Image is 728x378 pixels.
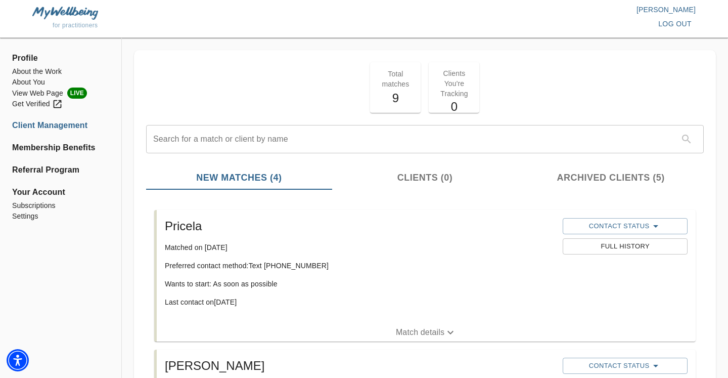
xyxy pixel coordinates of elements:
[165,358,555,374] h5: [PERSON_NAME]
[12,186,109,198] span: Your Account
[568,220,682,232] span: Contact Status
[12,99,63,109] div: Get Verified
[12,66,109,77] a: About the Work
[12,211,109,222] a: Settings
[568,360,682,372] span: Contact Status
[165,261,555,271] p: Preferred contact method: Text [PHONE_NUMBER]
[376,69,415,89] p: Total matches
[165,297,555,307] p: Last contact on [DATE]
[12,99,109,109] a: Get Verified
[376,90,415,106] h5: 9
[568,241,682,253] span: Full History
[12,200,109,211] a: Subscriptions
[12,164,109,176] a: Referral Program
[12,88,109,99] li: View Web Page
[12,52,109,64] span: Profile
[165,279,555,289] p: Wants to start: As soon as possible
[12,77,109,88] a: About You
[67,88,87,99] span: LIVE
[165,242,555,253] p: Matched on [DATE]
[12,119,109,132] a: Client Management
[364,5,696,15] p: [PERSON_NAME]
[53,22,98,29] span: for practitioners
[658,18,692,30] span: log out
[654,15,696,33] button: log out
[435,68,473,99] p: Clients You're Tracking
[12,142,109,154] a: Membership Benefits
[563,238,687,255] button: Full History
[12,88,109,99] a: View Web PageLIVE
[396,326,444,339] p: Match details
[165,218,555,234] h5: Pricela
[563,218,687,234] button: Contact Status
[563,358,687,374] button: Contact Status
[338,171,512,185] span: Clients (0)
[157,323,696,342] button: Match details
[32,7,98,19] img: MyWellbeing
[7,349,29,371] div: Accessibility Menu
[524,171,698,185] span: Archived Clients (5)
[152,171,326,185] span: New Matches (4)
[435,99,473,115] h5: 0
